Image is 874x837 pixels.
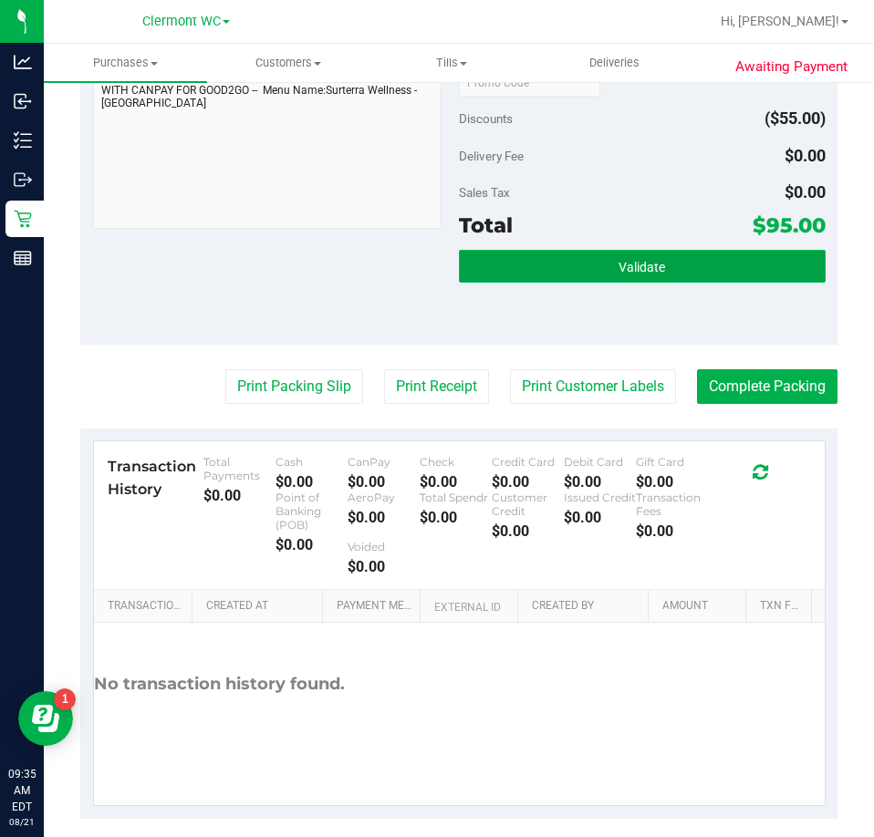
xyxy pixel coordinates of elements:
[369,44,533,82] a: Tills
[492,491,564,518] div: Customer Credit
[18,691,73,746] iframe: Resource center
[510,369,676,404] button: Print Customer Labels
[760,599,804,614] a: Txn Fee
[564,491,636,504] div: Issued Credit
[44,55,207,71] span: Purchases
[619,260,665,274] span: Validate
[276,491,348,532] div: Point of Banking (POB)
[14,131,32,150] inline-svg: Inventory
[492,455,564,469] div: Credit Card
[459,102,513,135] span: Discounts
[44,44,207,82] a: Purchases
[348,558,420,575] div: $0.00
[636,473,708,491] div: $0.00
[208,55,369,71] span: Customers
[94,623,345,746] div: No transaction history found.
[532,599,640,614] a: Created By
[459,185,510,200] span: Sales Tax
[276,473,348,491] div: $0.00
[564,455,636,469] div: Debit Card
[276,455,348,469] div: Cash
[753,212,826,238] span: $95.00
[565,55,664,71] span: Deliveries
[203,455,276,482] div: Total Payments
[206,599,315,614] a: Created At
[384,369,489,404] button: Print Receipt
[564,509,636,526] div: $0.00
[14,170,32,189] inline-svg: Outbound
[662,599,739,614] a: Amount
[276,536,348,553] div: $0.00
[348,455,420,469] div: CanPay
[348,473,420,491] div: $0.00
[348,540,420,553] div: Voided
[420,509,492,526] div: $0.00
[14,53,32,71] inline-svg: Analytics
[225,369,363,404] button: Print Packing Slip
[697,369,838,404] button: Complete Packing
[492,522,564,540] div: $0.00
[785,146,826,165] span: $0.00
[420,455,492,469] div: Check
[785,182,826,201] span: $0.00
[459,212,513,238] span: Total
[14,249,32,267] inline-svg: Reports
[735,57,848,77] span: Awaiting Payment
[142,14,221,29] span: Clermont WC
[721,14,839,28] span: Hi, [PERSON_NAME]!
[348,509,420,526] div: $0.00
[14,92,32,110] inline-svg: Inbound
[8,815,36,829] p: 08/21
[203,487,276,504] div: $0.00
[564,473,636,491] div: $0.00
[636,491,708,518] div: Transaction Fees
[420,473,492,491] div: $0.00
[108,599,185,614] a: Transaction ID
[636,522,708,540] div: $0.00
[492,473,564,491] div: $0.00
[420,491,492,504] div: Total Spendr
[207,44,370,82] a: Customers
[420,590,517,623] th: External ID
[8,766,36,815] p: 09:35 AM EDT
[54,688,76,710] iframe: Resource center unread badge
[636,455,708,469] div: Gift Card
[337,599,413,614] a: Payment Method
[370,55,532,71] span: Tills
[765,108,826,128] span: ($55.00)
[459,149,524,163] span: Delivery Fee
[533,44,696,82] a: Deliveries
[459,250,826,283] button: Validate
[348,491,420,504] div: AeroPay
[14,210,32,228] inline-svg: Retail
